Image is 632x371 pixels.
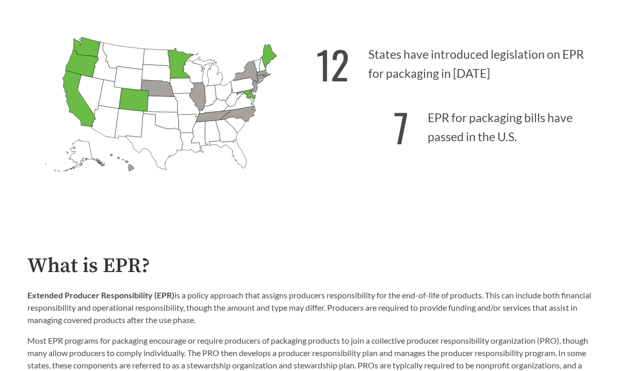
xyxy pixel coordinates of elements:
p: States have introduced legislation on EPR for packaging in [DATE] [316,29,605,93]
strong: Extended Producer Responsibility (EPR) [27,290,174,300]
strong: 7 [394,98,409,156]
p: is a policy approach that assigns producers responsibility for the end-of-life of products. This ... [27,289,605,326]
p: EPR for packaging bills have passed in the U.S. [316,93,605,156]
strong: 12 [316,36,349,93]
h2: What is EPR? [27,255,605,278]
